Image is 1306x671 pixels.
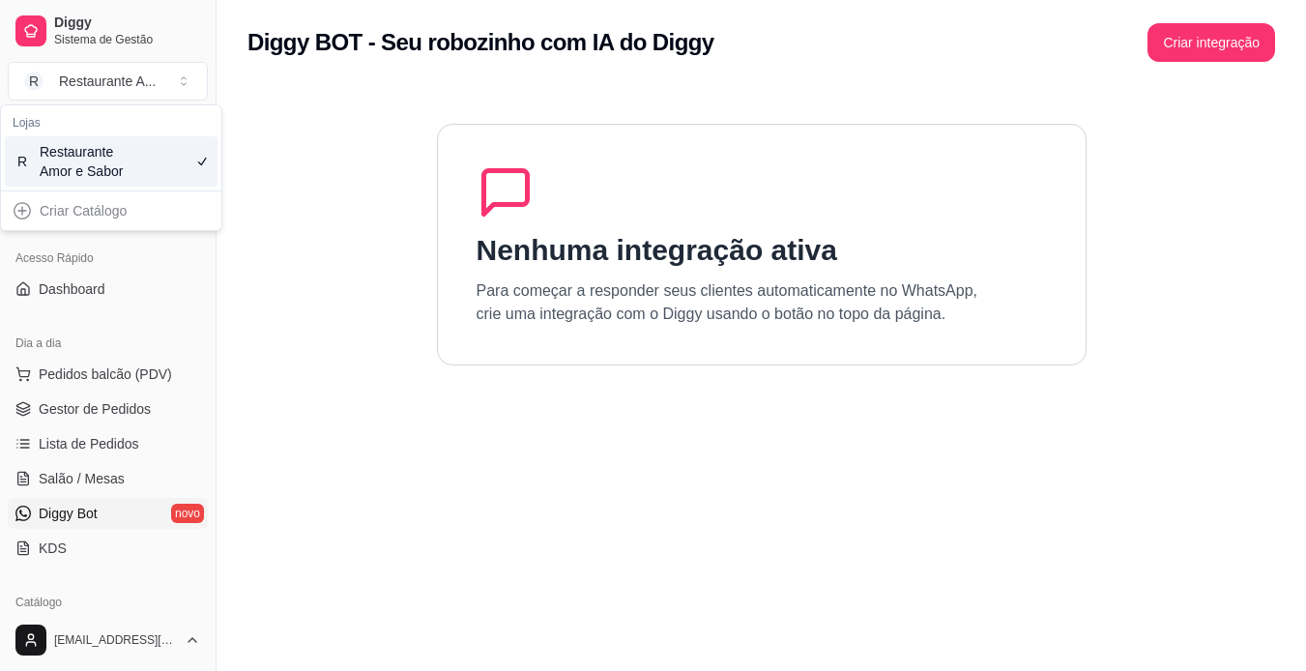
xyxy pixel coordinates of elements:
[8,8,208,54] a: DiggySistema de Gestão
[40,142,127,181] div: Restaurante Amor e Sabor
[13,152,32,171] span: R
[59,72,156,91] div: Restaurante A ...
[54,632,177,648] span: [EMAIL_ADDRESS][DOMAIN_NAME]
[8,428,208,459] a: Lista de Pedidos
[1,191,221,230] div: Suggestions
[8,274,208,305] a: Dashboard
[8,617,208,663] button: [EMAIL_ADDRESS][DOMAIN_NAME]
[247,27,714,58] h2: Diggy BOT - Seu robozinho com IA do Diggy
[8,62,208,101] button: Select a team
[24,72,44,91] span: R
[39,434,139,453] span: Lista de Pedidos
[39,539,67,558] span: KDS
[477,233,837,268] h1: Nenhuma integração ativa
[39,469,125,488] span: Salão / Mesas
[8,587,208,618] div: Catálogo
[8,533,208,564] a: KDS
[8,243,208,274] div: Acesso Rápido
[5,109,218,136] div: Lojas
[8,328,208,359] div: Dia a dia
[8,359,208,390] button: Pedidos balcão (PDV)
[39,399,151,419] span: Gestor de Pedidos
[39,279,105,299] span: Dashboard
[1147,23,1275,62] button: Criar integração
[39,365,172,384] span: Pedidos balcão (PDV)
[54,15,200,32] span: Diggy
[39,504,98,523] span: Diggy Bot
[8,498,208,529] a: Diggy Botnovo
[8,394,208,424] a: Gestor de Pedidos
[8,463,208,494] a: Salão / Mesas
[54,32,200,47] span: Sistema de Gestão
[477,279,978,326] p: Para começar a responder seus clientes automaticamente no WhatsApp, crie uma integração com o Dig...
[1,105,221,190] div: Suggestions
